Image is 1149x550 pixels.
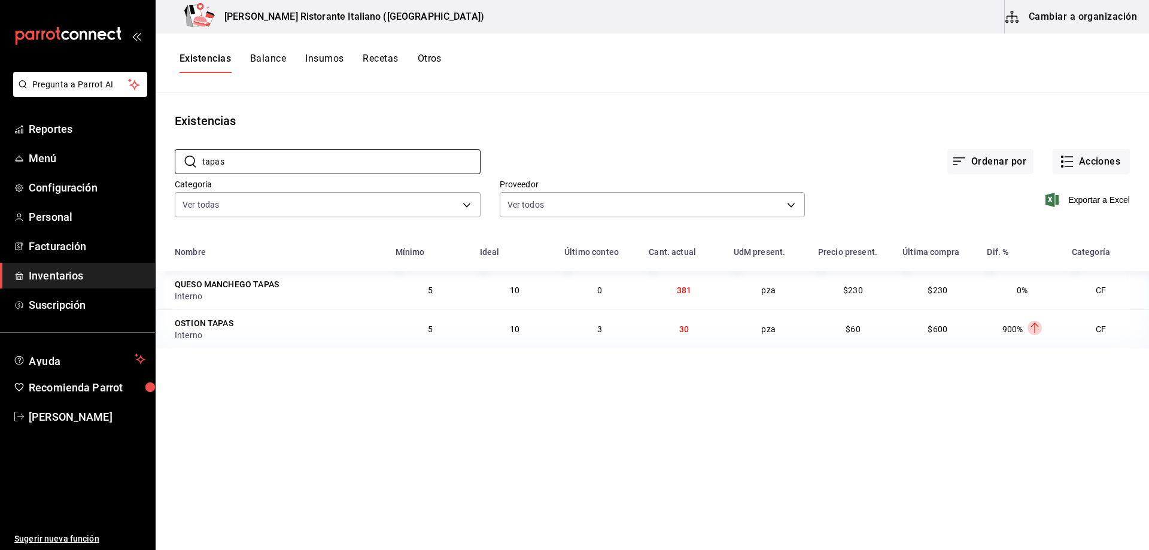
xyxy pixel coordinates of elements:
span: Ver todos [507,199,544,211]
span: Suscripción [29,297,145,313]
div: Mínimo [396,247,425,257]
span: 0 [597,285,602,295]
span: Facturación [29,238,145,254]
div: Cant. actual [649,247,696,257]
div: Interno [175,329,381,341]
div: Ideal [480,247,500,257]
h3: [PERSON_NAME] Ristorante Italiano ([GEOGRAPHIC_DATA]) [215,10,484,24]
button: Ordenar por [947,149,1034,174]
button: Pregunta a Parrot AI [13,72,147,97]
div: Última compra [902,247,959,257]
span: $600 [928,324,947,334]
span: Recomienda Parrot [29,379,145,396]
td: CF [1065,271,1149,309]
button: Acciones [1053,149,1130,174]
label: Categoría [175,180,481,189]
div: Precio present. [818,247,877,257]
td: CF [1065,309,1149,348]
button: Recetas [363,53,398,73]
span: 0% [1017,285,1028,295]
span: Pregunta a Parrot AI [32,78,129,91]
span: 5 [428,324,433,334]
label: Proveedor [500,180,805,189]
span: $230 [928,285,947,295]
div: UdM present. [734,247,786,257]
span: Personal [29,209,145,225]
span: Ver todas [183,199,219,211]
div: OSTION TAPAS [175,317,233,329]
div: Último conteo [564,247,619,257]
div: Nombre [175,247,206,257]
span: Sugerir nueva función [14,533,145,545]
span: 30 [679,324,689,334]
td: pza [727,271,811,309]
span: 10 [510,285,519,295]
td: pza [727,309,811,348]
div: QUESO MANCHEGO TAPAS [175,278,279,290]
div: Existencias [175,112,236,130]
span: 10 [510,324,519,334]
span: 900% [1002,324,1023,334]
button: Existencias [180,53,231,73]
span: Inventarios [29,268,145,284]
span: 3 [597,324,602,334]
button: Insumos [305,53,344,73]
div: navigation tabs [180,53,442,73]
div: Interno [175,290,381,302]
span: Menú [29,150,145,166]
span: 381 [677,285,691,295]
span: $60 [846,324,860,334]
span: $230 [843,285,863,295]
button: Balance [250,53,286,73]
button: open_drawer_menu [132,31,141,41]
span: 5 [428,285,433,295]
span: [PERSON_NAME] [29,409,145,425]
button: Exportar a Excel [1048,193,1130,207]
button: Otros [418,53,442,73]
div: Categoría [1072,247,1110,257]
span: Configuración [29,180,145,196]
input: Buscar nombre de insumo [202,150,481,174]
span: Ayuda [29,352,130,366]
div: Dif. % [987,247,1008,257]
span: Reportes [29,121,145,137]
a: Pregunta a Parrot AI [8,87,147,99]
